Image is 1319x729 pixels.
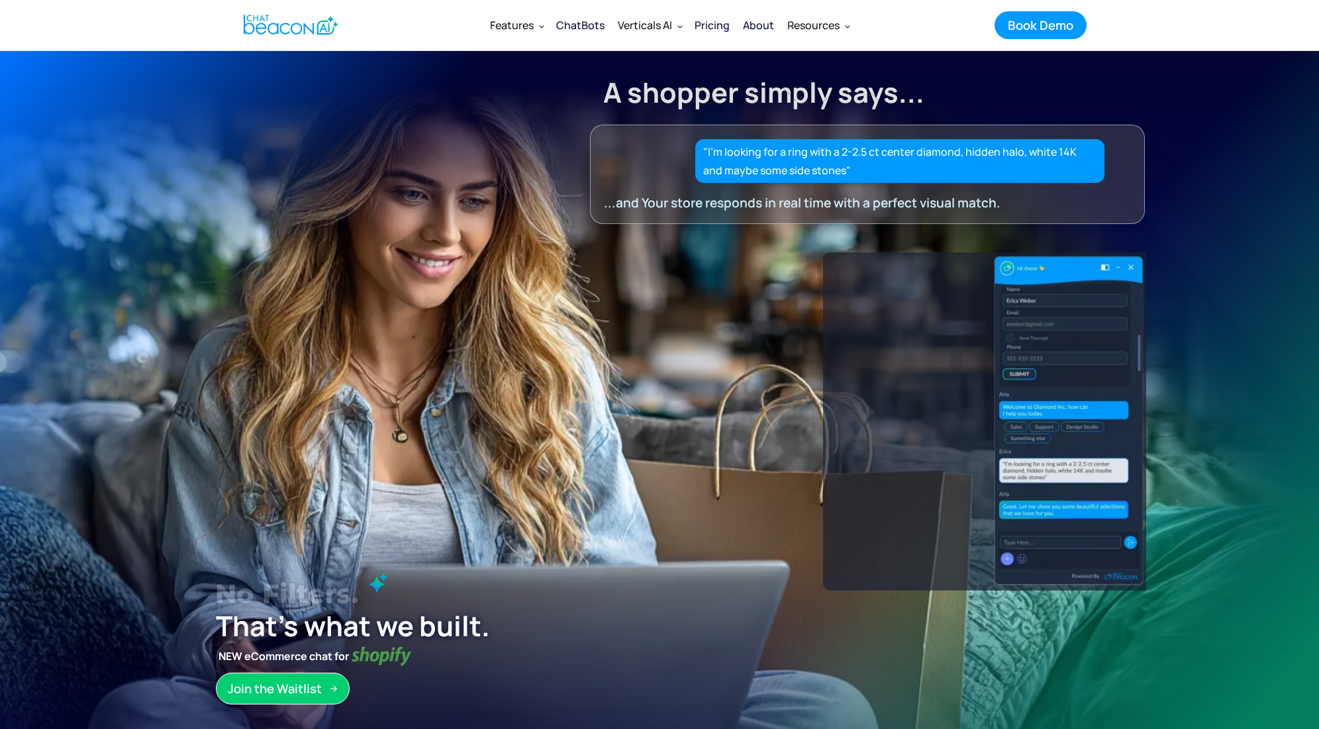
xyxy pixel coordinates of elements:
[781,9,855,41] div: Resources
[1008,17,1073,34] div: Book Demo
[550,8,611,42] a: ChatBots
[677,23,683,28] img: Dropdown
[216,673,350,704] a: Join the Waitlist
[216,647,352,665] strong: NEW eCommerce chat for
[215,573,622,615] h1: No filters.
[736,8,781,42] a: About
[787,16,840,34] div: Resources
[603,74,924,111] strong: A shopper simply says...
[618,16,672,34] div: Verticals AI
[232,9,346,41] a: home
[490,16,534,34] div: Features
[556,16,605,34] div: ChatBots
[604,194,1102,212] div: ...and Your store responds in real time with a perfect visual match.
[611,9,688,41] div: Verticals AI
[688,8,736,42] a: Pricing
[658,252,1146,590] img: ChatBeacon New UI Experience
[228,680,322,697] div: Join the Waitlist
[216,607,490,644] strong: That’s what we built.
[330,685,338,693] img: Arrow
[539,23,544,28] img: Dropdown
[483,9,550,41] div: Features
[995,11,1087,39] a: Book Demo
[845,23,850,28] img: Dropdown
[703,142,1097,180] div: "I’m looking for a ring with a 2-2.5 ct center diamond, hidden halo, white 14K and maybe some sid...
[695,16,730,34] div: Pricing
[743,16,774,34] div: About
